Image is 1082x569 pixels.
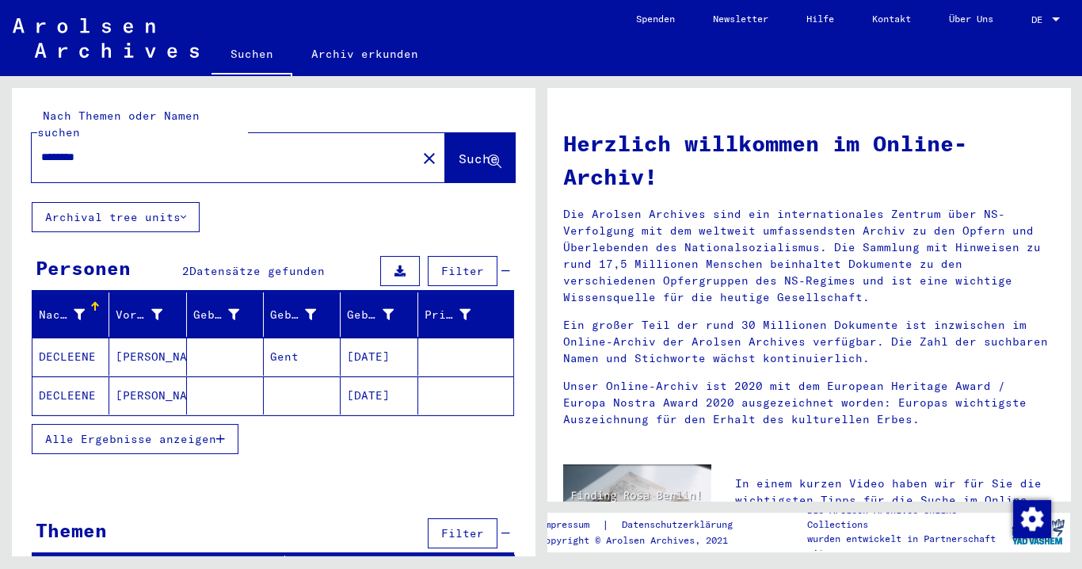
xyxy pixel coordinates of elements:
div: Geburtsname [193,302,263,327]
p: Die Arolsen Archives Online-Collections [807,503,1005,532]
span: DE [1031,14,1049,25]
div: Prisoner # [425,307,471,323]
mat-header-cell: Vorname [109,292,186,337]
p: In einem kurzen Video haben wir für Sie die wichtigsten Tipps für die Suche im Online-Archiv zusa... [735,475,1054,525]
div: Prisoner # [425,302,494,327]
a: Suchen [211,35,292,76]
p: Copyright © Arolsen Archives, 2021 [539,533,751,548]
mat-cell: Gent [264,338,341,376]
mat-cell: DECLEENE [32,376,109,414]
img: Zustimmung ändern [1013,500,1051,538]
mat-header-cell: Geburtsdatum [341,292,417,337]
button: Suche [445,133,515,182]
button: Archival tree units [32,202,200,232]
div: Nachname [39,307,85,323]
mat-header-cell: Prisoner # [418,292,513,337]
mat-cell: [PERSON_NAME] [109,338,186,376]
div: Geburt‏ [270,307,316,323]
span: Filter [441,526,484,540]
a: Impressum [539,517,601,533]
p: Die Arolsen Archives sind ein internationales Zentrum über NS-Verfolgung mit dem weltweit umfasse... [563,206,1054,306]
div: Geburtsname [193,307,239,323]
div: Vorname [116,302,185,327]
p: Unser Online-Archiv ist 2020 mit dem European Heritage Award / Europa Nostra Award 2020 ausgezeic... [563,378,1054,428]
mat-icon: close [420,149,439,168]
button: Filter [428,518,497,548]
span: Alle Ergebnisse anzeigen [45,432,216,446]
mat-header-cell: Geburtsname [187,292,264,337]
div: | [539,517,751,533]
p: wurden entwickelt in Partnerschaft mit [807,532,1005,560]
mat-cell: [DATE] [341,338,417,376]
div: Vorname [116,307,162,323]
button: Alle Ergebnisse anzeigen [32,424,238,454]
span: Datensätze gefunden [189,264,325,278]
div: Nachname [39,302,109,327]
span: Suche [459,151,498,166]
div: Themen [36,516,107,544]
p: Ein großer Teil der rund 30 Millionen Dokumente ist inzwischen im Online-Archiv der Arolsen Archi... [563,317,1054,367]
div: Geburt‏ [270,302,340,327]
a: Datenschutzerklärung [608,517,751,533]
a: Archiv erkunden [292,35,437,73]
mat-header-cell: Nachname [32,292,109,337]
span: Filter [441,264,484,278]
span: 2 [182,264,189,278]
img: yv_logo.png [1008,512,1068,552]
h1: Herzlich willkommen im Online-Archiv! [563,127,1054,193]
div: Geburtsdatum [347,307,393,323]
mat-label: Nach Themen oder Namen suchen [37,109,200,139]
img: video.jpg [563,464,711,545]
button: Clear [413,142,445,174]
mat-cell: DECLEENE [32,338,109,376]
mat-cell: [PERSON_NAME] [109,376,186,414]
mat-header-cell: Geburt‏ [264,292,341,337]
mat-cell: [DATE] [341,376,417,414]
div: Personen [36,254,131,282]
div: Geburtsdatum [347,302,417,327]
div: Zustimmung ändern [1012,499,1050,537]
button: Filter [428,256,497,286]
img: Arolsen_neg.svg [13,18,199,58]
